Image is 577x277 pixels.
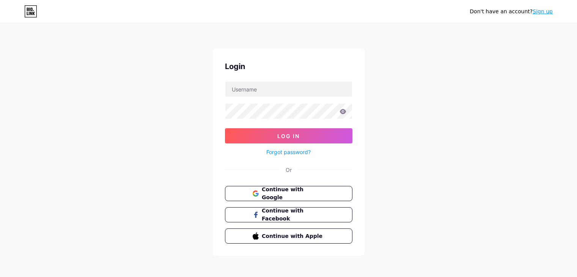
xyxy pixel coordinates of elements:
[266,148,311,156] a: Forgot password?
[225,186,352,201] button: Continue with Google
[225,207,352,222] button: Continue with Facebook
[533,8,553,14] a: Sign up
[225,82,352,97] input: Username
[470,8,553,16] div: Don't have an account?
[225,128,352,143] button: Log In
[225,228,352,244] button: Continue with Apple
[262,207,324,223] span: Continue with Facebook
[225,61,352,72] div: Login
[262,232,324,240] span: Continue with Apple
[286,166,292,174] div: Or
[262,186,324,201] span: Continue with Google
[277,133,300,139] span: Log In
